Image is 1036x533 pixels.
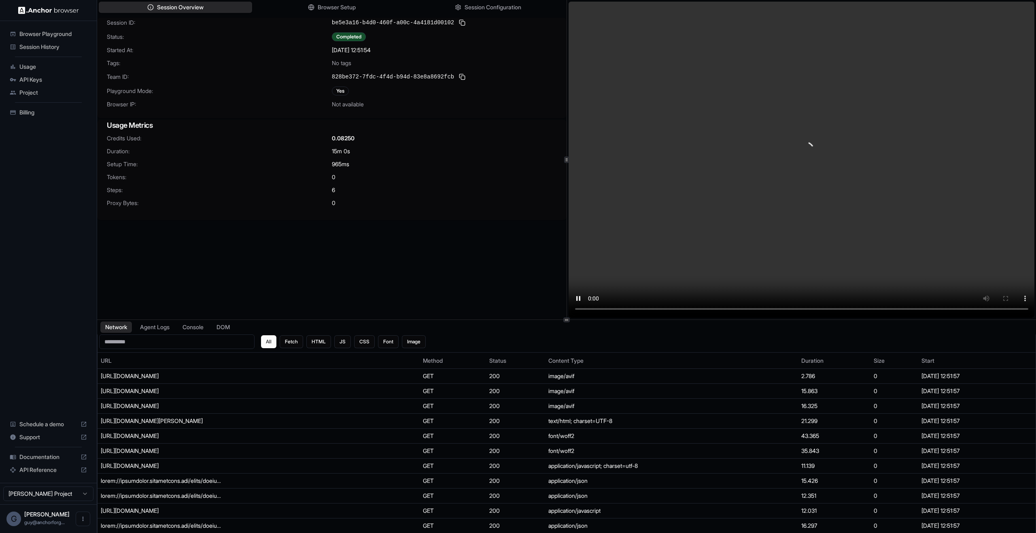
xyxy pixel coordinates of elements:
[870,489,918,503] td: 0
[489,357,542,365] div: Status
[420,459,486,474] td: GET
[6,106,90,119] div: Billing
[107,19,332,27] span: Session ID:
[332,46,371,54] span: [DATE] 12:51:54
[107,173,332,181] span: Tokens:
[801,357,867,365] div: Duration
[486,444,545,459] td: 200
[798,459,870,474] td: 11.139
[107,33,332,41] span: Status:
[918,503,1036,518] td: [DATE] 12:51:57
[101,492,222,500] div: https://siteassets.parastorage.com/pages/pages/thunderbolt?beckyExperiments=.DatePickerPortal%2C....
[798,489,870,503] td: 12.351
[19,466,77,474] span: API Reference
[486,384,545,399] td: 200
[548,357,795,365] div: Content Type
[18,6,79,14] img: Anchor Logo
[874,357,915,365] div: Size
[107,73,332,81] span: Team ID:
[107,186,332,194] span: Steps:
[101,417,222,425] div: https://www.wix.com/demone2/nicol-rider
[332,134,355,142] span: 0.08250
[332,147,350,155] span: 15m 0s
[332,186,335,194] span: 6
[798,503,870,518] td: 12.031
[107,199,332,207] span: Proxy Bytes:
[870,444,918,459] td: 0
[420,474,486,489] td: GET
[101,462,222,470] div: https://browser.sentry-cdn.com/7.120.3/modulemetadata.es5.min.js
[545,414,798,429] td: text/html; charset=UTF-8
[420,369,486,384] td: GET
[107,120,557,131] h3: Usage Metrics
[918,369,1036,384] td: [DATE] 12:51:57
[107,100,332,108] span: Browser IP:
[378,335,399,348] button: Font
[332,32,366,41] div: Completed
[6,418,90,431] div: Schedule a demo
[6,60,90,73] div: Usage
[545,489,798,503] td: application/json
[870,384,918,399] td: 0
[918,444,1036,459] td: [DATE] 12:51:57
[19,89,87,97] span: Project
[486,503,545,518] td: 200
[420,444,486,459] td: GET
[918,459,1036,474] td: [DATE] 12:51:57
[101,387,222,395] div: https://static.wixstatic.com/media/6ea5b4a88f0b4f91945b40499aa0af00.png/v1/fill/w_24,h_24,al_c,q_...
[870,399,918,414] td: 0
[918,414,1036,429] td: [DATE] 12:51:57
[332,173,335,181] span: 0
[178,321,208,333] button: Console
[798,384,870,399] td: 15.863
[423,357,483,365] div: Method
[19,76,87,84] span: API Keys
[6,73,90,86] div: API Keys
[334,335,351,348] button: JS
[870,414,918,429] td: 0
[918,429,1036,444] td: [DATE] 12:51:57
[545,384,798,399] td: image/avif
[486,474,545,489] td: 200
[101,432,222,440] div: https://static.parastorage.com/tag-bundler/api/v1/fonts-cache/googlefont/woff2/s/worksans/v3/z9rX...
[19,420,77,428] span: Schedule a demo
[332,199,335,207] span: 0
[918,384,1036,399] td: [DATE] 12:51:57
[19,453,77,461] span: Documentation
[420,414,486,429] td: GET
[6,451,90,463] div: Documentation
[6,463,90,476] div: API Reference
[798,444,870,459] td: 35.843
[918,489,1036,503] td: [DATE] 12:51:57
[798,369,870,384] td: 2.786
[19,30,87,38] span: Browser Playground
[402,335,426,348] button: Image
[107,87,332,95] span: Playground Mode:
[24,519,65,525] span: guy@anchorforge.io
[107,46,332,54] span: Started At:
[545,399,798,414] td: image/avif
[101,507,222,515] div: https://static.parastorage.com/unpkg/react@18.3.1/umd/react.production.min.js
[157,3,204,11] span: Session Overview
[486,459,545,474] td: 200
[332,160,349,168] span: 965 ms
[19,433,77,441] span: Support
[101,402,222,410] div: https://static.wixstatic.com/media/c7d035ba85f6486680c2facedecdcf4d.png/v1/fill/w_24,h_24,al_c,q_...
[798,429,870,444] td: 43.365
[332,59,351,67] span: No tags
[486,414,545,429] td: 200
[420,503,486,518] td: GET
[870,459,918,474] td: 0
[6,40,90,53] div: Session History
[24,511,70,518] span: Guy Ben Simhon
[100,321,132,333] button: Network
[870,369,918,384] td: 0
[19,43,87,51] span: Session History
[306,335,331,348] button: HTML
[280,335,303,348] button: Fetch
[19,63,87,71] span: Usage
[107,134,332,142] span: Credits Used:
[332,19,454,27] span: be5e3a16-b4d0-460f-a00c-4a4181d00102
[798,474,870,489] td: 15.426
[798,399,870,414] td: 16.325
